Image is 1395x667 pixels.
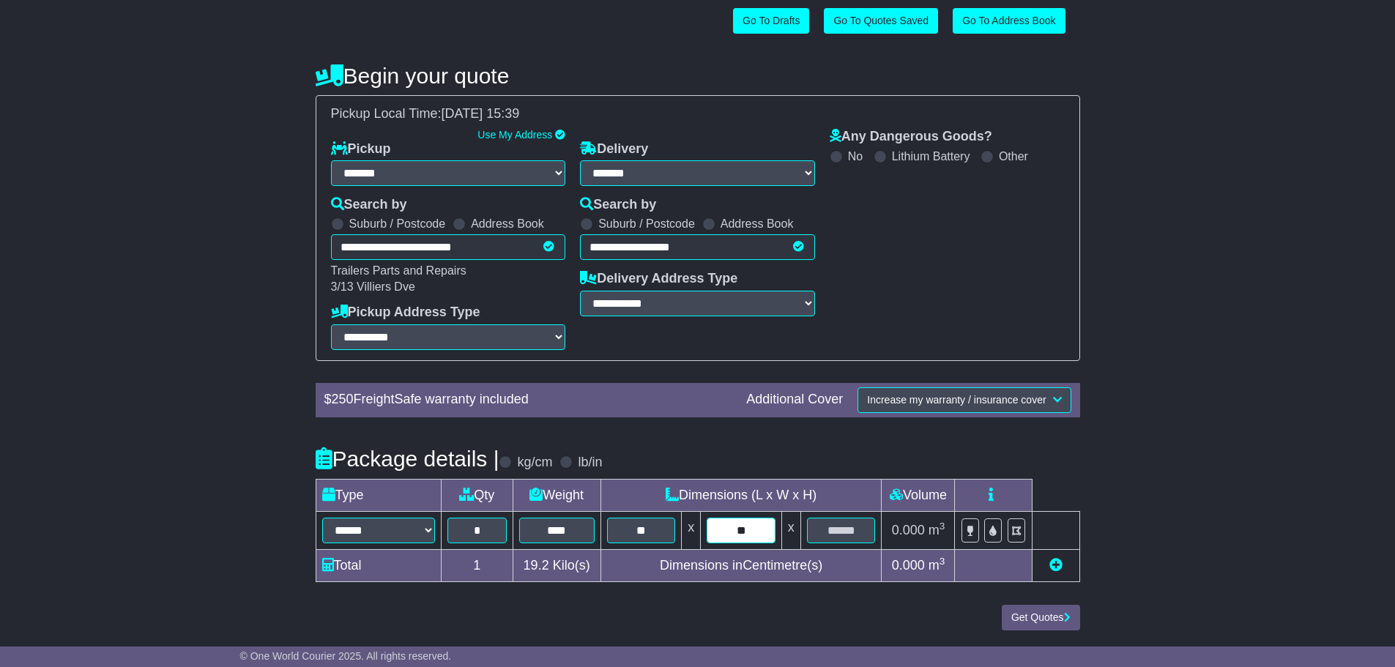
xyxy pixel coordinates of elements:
div: $ FreightSafe warranty included [317,392,740,408]
label: Address Book [721,217,794,231]
td: Total [316,549,442,581]
label: kg/cm [517,455,552,471]
a: Use My Address [477,129,552,141]
span: 3/13 Villiers Dve [331,280,415,293]
td: Dimensions in Centimetre(s) [600,549,882,581]
td: 1 [442,549,513,581]
a: Add new item [1049,558,1063,573]
span: 0.000 [892,523,925,537]
label: Address Book [471,217,544,231]
span: m [929,523,945,537]
sup: 3 [940,556,945,567]
label: Search by [331,197,407,213]
div: Pickup Local Time: [324,106,1072,122]
a: Go To Quotes Saved [824,8,938,34]
span: Trailers Parts and Repairs [331,264,466,277]
label: Delivery [580,141,648,157]
td: Volume [882,479,955,511]
td: Weight [513,479,600,511]
label: Search by [580,197,656,213]
td: Kilo(s) [513,549,600,581]
span: m [929,558,945,573]
a: Go To Drafts [733,8,809,34]
label: Suburb / Postcode [598,217,695,231]
td: x [781,511,800,549]
label: No [848,149,863,163]
label: Other [999,149,1028,163]
label: Suburb / Postcode [349,217,446,231]
td: Type [316,479,442,511]
span: 250 [332,392,354,406]
button: Get Quotes [1002,605,1080,630]
label: Pickup [331,141,391,157]
label: lb/in [578,455,602,471]
h4: Begin your quote [316,64,1080,88]
label: Delivery Address Type [580,271,737,287]
label: Pickup Address Type [331,305,480,321]
span: Increase my warranty / insurance cover [867,394,1046,406]
label: Lithium Battery [892,149,970,163]
td: x [682,511,701,549]
td: Dimensions (L x W x H) [600,479,882,511]
sup: 3 [940,521,945,532]
h4: Package details | [316,447,499,471]
span: © One World Courier 2025. All rights reserved. [240,650,452,662]
label: Any Dangerous Goods? [830,129,992,145]
td: Qty [442,479,513,511]
span: 19.2 [524,558,549,573]
span: 0.000 [892,558,925,573]
span: [DATE] 15:39 [442,106,520,121]
a: Go To Address Book [953,8,1065,34]
button: Increase my warranty / insurance cover [858,387,1071,413]
div: Additional Cover [739,392,850,408]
